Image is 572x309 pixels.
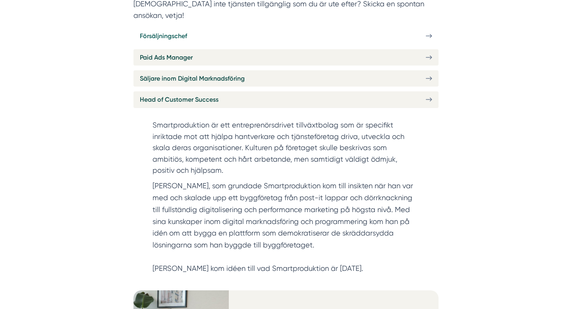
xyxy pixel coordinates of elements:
a: Försäljningschef [133,28,439,44]
span: Paid Ads Manager [140,52,193,62]
a: Paid Ads Manager [133,49,439,66]
span: Försäljningschef [140,31,187,41]
a: Head of Customer Success [133,91,439,108]
span: Head of Customer Success [140,95,218,104]
span: Säljare inom Digital Marknadsföring [140,73,245,83]
section: Smartproduktion är ett entreprenörsdrivet tillväxtbolag som är specifikt inriktade mot att hjälpa... [153,120,419,180]
p: [PERSON_NAME], som grundade Smartproduktion kom till insikten när han var med och skalade upp ett... [153,180,419,274]
a: Säljare inom Digital Marknadsföring [133,70,439,87]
